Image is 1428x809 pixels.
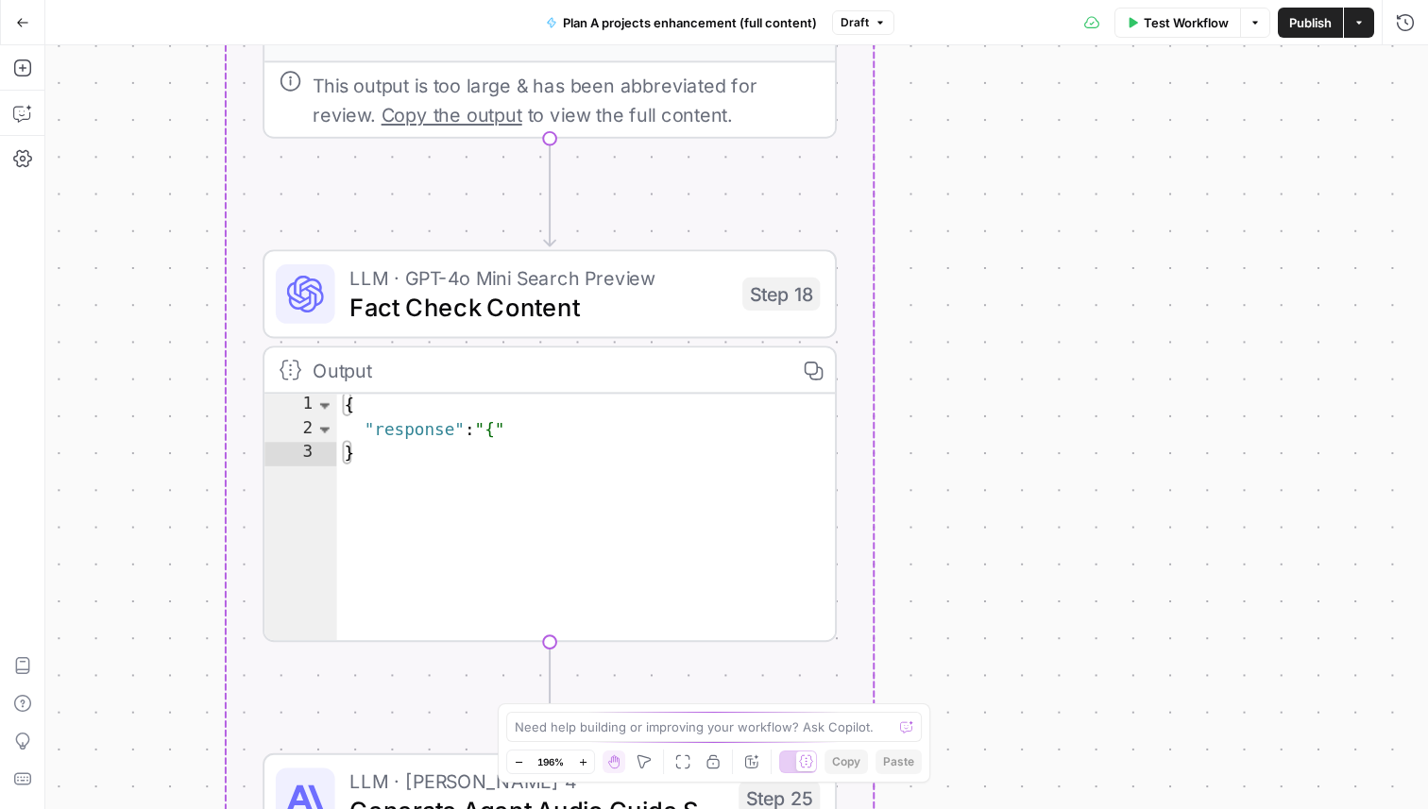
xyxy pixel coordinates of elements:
[824,750,868,774] button: Copy
[535,8,828,38] button: Plan A projects enhancement (full content)
[264,418,336,442] div: 2
[1144,13,1229,32] span: Test Workflow
[544,139,555,246] g: Edge from step_3 to step_18
[263,249,837,642] div: LLM · GPT-4o Mini Search PreviewFact Check ContentStep 18TestOutput{ "response":"{"}
[349,289,727,326] span: Fact Check Content
[875,750,922,774] button: Paste
[537,754,564,769] span: 196%
[264,394,336,417] div: 1
[841,14,869,31] span: Draft
[314,394,335,417] span: Toggle code folding, rows 1 through 3
[264,442,336,465] div: 3
[1114,8,1240,38] button: Test Workflow
[832,753,860,770] span: Copy
[563,13,817,32] span: Plan A projects enhancement (full content)
[313,70,820,129] div: This output is too large & has been abbreviated for review. to view the full content.
[349,262,727,292] span: LLM · GPT-4o Mini Search Preview
[1289,13,1332,32] span: Publish
[1278,8,1343,38] button: Publish
[313,355,779,384] div: Output
[544,642,555,750] g: Edge from step_18 to step_25
[832,10,894,35] button: Draft
[349,767,723,796] span: LLM · [PERSON_NAME] 4
[742,278,820,311] div: Step 18
[314,418,335,442] span: Toggle code folding, row 2
[382,103,522,126] span: Copy the output
[883,753,914,770] span: Paste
